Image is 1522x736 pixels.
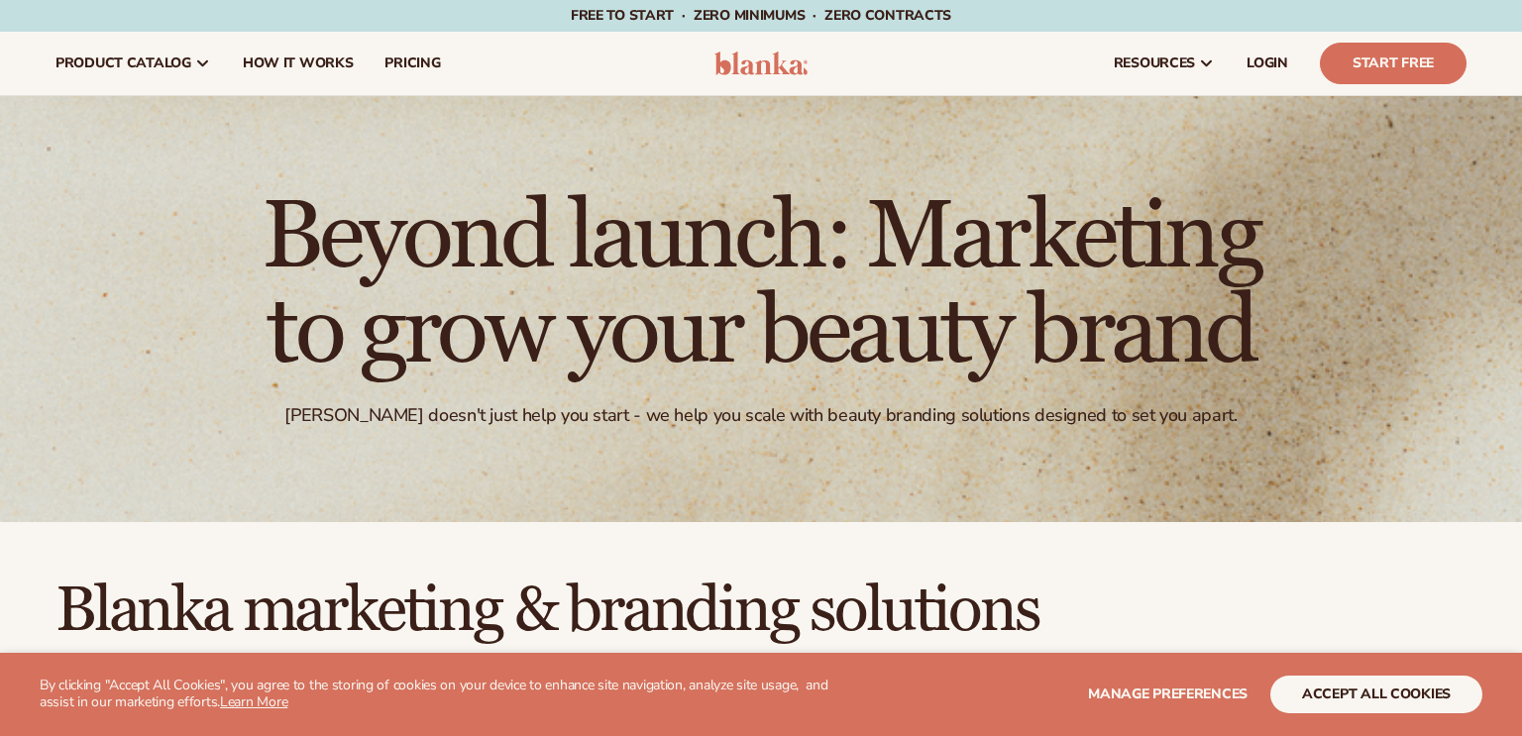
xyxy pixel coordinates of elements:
[1247,55,1288,71] span: LOGIN
[1098,32,1231,95] a: resources
[220,692,287,711] a: Learn More
[571,6,951,25] span: Free to start · ZERO minimums · ZERO contracts
[1320,43,1467,84] a: Start Free
[40,678,835,711] p: By clicking "Accept All Cookies", you agree to the storing of cookies on your device to enhance s...
[227,32,370,95] a: How It Works
[55,55,191,71] span: product catalog
[369,32,456,95] a: pricing
[384,55,440,71] span: pricing
[40,32,227,95] a: product catalog
[1088,684,1248,703] span: Manage preferences
[1114,55,1195,71] span: resources
[284,404,1237,427] div: [PERSON_NAME] doesn't just help you start - we help you scale with beauty branding solutions desi...
[243,55,354,71] span: How It Works
[1270,676,1482,713] button: accept all cookies
[1088,676,1248,713] button: Manage preferences
[714,52,809,75] img: logo
[1231,32,1304,95] a: LOGIN
[216,190,1306,380] h1: Beyond launch: Marketing to grow your beauty brand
